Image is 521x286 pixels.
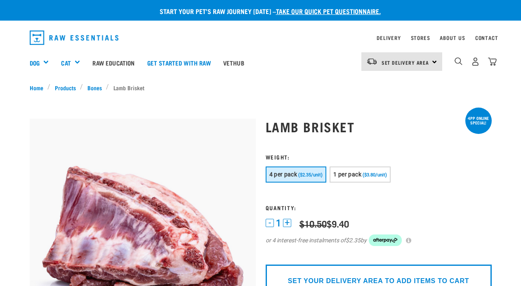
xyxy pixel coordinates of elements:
img: user.png [471,57,480,66]
button: 4 per pack ($2.35/unit) [266,166,327,183]
img: Afterpay [369,234,402,246]
a: Delivery [377,36,401,39]
strike: $10.50 [299,221,327,226]
span: ($3.80/unit) [363,172,387,178]
a: About Us [440,36,465,39]
button: + [283,219,291,227]
a: Products [50,83,80,92]
div: $9.40 [299,218,349,229]
button: 1 per pack ($3.80/unit) [330,166,391,183]
a: Get started with Raw [141,46,217,79]
span: 4 per pack [269,171,297,178]
img: Raw Essentials Logo [30,30,119,45]
button: - [266,219,274,227]
a: Vethub [217,46,250,79]
a: Bones [83,83,106,92]
a: Raw Education [86,46,141,79]
a: Dog [30,58,40,68]
a: Contact [475,36,498,39]
div: or 4 interest-free instalments of by [266,234,492,246]
a: take our quick pet questionnaire. [276,9,381,13]
span: Set Delivery Area [382,61,429,64]
a: Home [30,83,48,92]
span: 1 per pack [333,171,361,178]
span: 1 [276,219,281,227]
h3: Weight: [266,154,492,160]
img: home-icon@2x.png [488,57,497,66]
h1: Lamb Brisket [266,119,492,134]
a: Stores [411,36,430,39]
nav: breadcrumbs [30,83,492,92]
span: ($2.35/unit) [298,172,323,178]
img: van-moving.png [366,58,377,65]
h3: Quantity: [266,204,492,211]
nav: dropdown navigation [23,27,498,48]
img: home-icon-1@2x.png [455,57,462,65]
span: $2.35 [346,236,361,245]
a: Cat [61,58,71,68]
p: SET YOUR DELIVERY AREA TO ADD ITEMS TO CART [288,276,469,286]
